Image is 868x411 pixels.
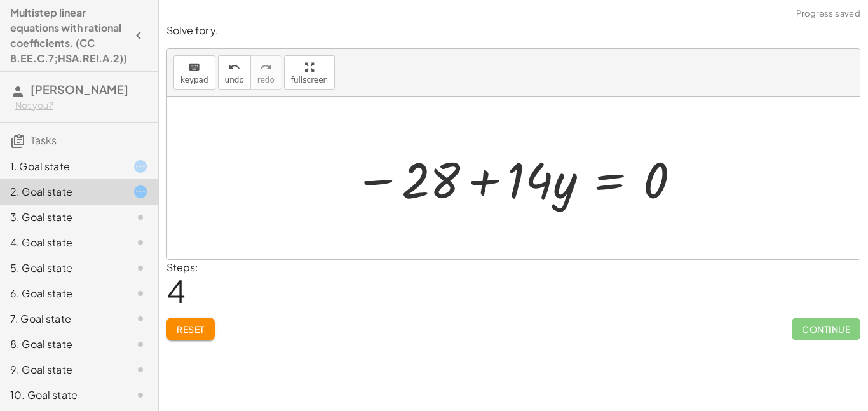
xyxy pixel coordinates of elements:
[166,318,215,340] button: Reset
[31,82,128,97] span: [PERSON_NAME]
[133,235,148,250] i: Task not started.
[173,55,215,90] button: keyboardkeypad
[284,55,335,90] button: fullscreen
[133,260,148,276] i: Task not started.
[133,210,148,225] i: Task not started.
[10,5,127,66] h4: Multistep linear equations with rational coefficients. (CC 8.EE.C.7;HSA.REI.A.2))
[225,76,244,84] span: undo
[133,159,148,174] i: Task started.
[218,55,251,90] button: undoundo
[166,24,860,38] p: Solve for y.
[291,76,328,84] span: fullscreen
[31,133,57,147] span: Tasks
[10,184,112,199] div: 2. Goal state
[10,159,112,174] div: 1. Goal state
[180,76,208,84] span: keypad
[177,323,205,335] span: Reset
[257,76,275,84] span: redo
[133,362,148,377] i: Task not started.
[133,286,148,301] i: Task not started.
[15,99,148,112] div: Not you?
[796,8,860,20] span: Progress saved
[133,337,148,352] i: Task not started.
[10,362,112,377] div: 9. Goal state
[10,286,112,301] div: 6. Goal state
[133,184,148,199] i: Task started.
[10,311,112,327] div: 7. Goal state
[133,311,148,327] i: Task not started.
[10,387,112,403] div: 10. Goal state
[10,210,112,225] div: 3. Goal state
[166,271,186,310] span: 4
[260,60,272,75] i: redo
[166,260,198,274] label: Steps:
[10,235,112,250] div: 4. Goal state
[188,60,200,75] i: keyboard
[10,260,112,276] div: 5. Goal state
[228,60,240,75] i: undo
[133,387,148,403] i: Task not started.
[250,55,281,90] button: redoredo
[10,337,112,352] div: 8. Goal state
